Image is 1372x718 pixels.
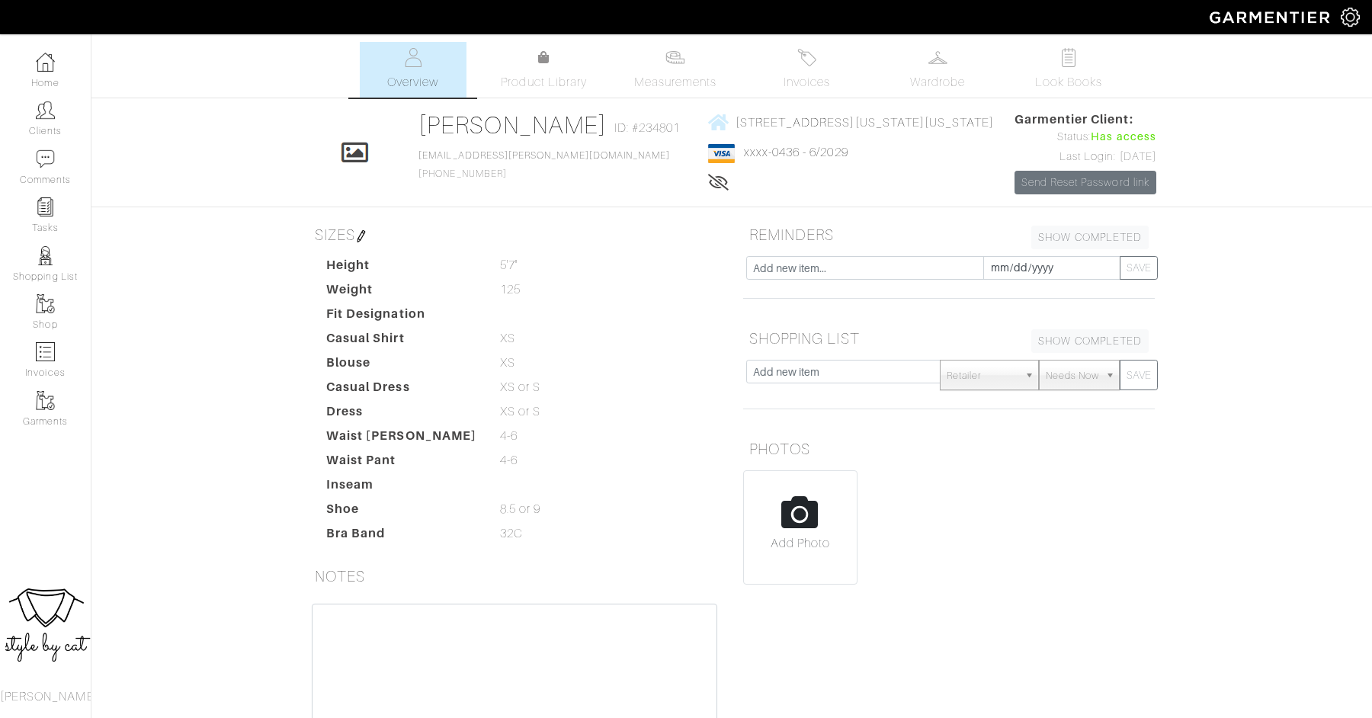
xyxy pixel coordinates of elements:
span: 4-6 [500,427,518,445]
img: wardrobe-487a4870c1b7c33e795ec22d11cfc2ed9d08956e64fb3008fe2437562e282088.svg [928,48,947,67]
img: measurements-466bbee1fd09ba9460f595b01e5d73f9e2bff037440d3c8f018324cb6cdf7a4a.svg [665,48,684,67]
img: clients-icon-6bae9207a08558b7cb47a8932f037763ab4055f8c8b6bfacd5dc20c3e0201464.png [36,101,55,120]
span: Overview [387,73,438,91]
h5: SIZES [309,220,720,250]
span: XS [500,329,515,348]
img: garmentier-logo-header-white-b43fb05a5012e4ada735d5af1a66efaba907eab6374d6393d1fbf88cb4ef424d.png [1202,4,1341,30]
a: Look Books [1015,42,1122,98]
img: basicinfo-40fd8af6dae0f16599ec9e87c0ef1c0a1fdea2edbe929e3d69a839185d80c458.svg [403,48,422,67]
h5: PHOTOS [743,434,1155,464]
span: [STREET_ADDRESS][US_STATE][US_STATE] [736,115,995,129]
img: reminder-icon-8004d30b9f0a5d33ae49ab947aed9ed385cf756f9e5892f1edd6e32f2345188e.png [36,197,55,216]
span: 8.5 or 9 [500,500,540,518]
img: stylists-icon-eb353228a002819b7ec25b43dbf5f0378dd9e0616d9560372ff212230b889e62.png [36,246,55,265]
span: XS or S [500,378,540,396]
h5: NOTES [309,561,720,591]
span: Retailer [947,361,1018,391]
img: orders-27d20c2124de7fd6de4e0e44c1d41de31381a507db9b33961299e4e07d508b8c.svg [797,48,816,67]
span: 125 [500,280,521,299]
span: Needs Now [1046,361,1099,391]
img: visa-934b35602734be37eb7d5d7e5dbcd2044c359bf20a24dc3361ca3fa54326a8a7.png [708,144,735,163]
span: Garmentier Client: [1015,111,1156,129]
a: [STREET_ADDRESS][US_STATE][US_STATE] [708,113,995,132]
img: orders-icon-0abe47150d42831381b5fb84f609e132dff9fe21cb692f30cb5eec754e2cba89.png [36,342,55,361]
a: SHOW COMPLETED [1031,226,1149,249]
span: XS [500,354,515,372]
span: Has access [1091,129,1156,146]
a: Product Library [491,49,598,91]
a: Send Reset Password link [1015,171,1156,194]
a: SHOW COMPLETED [1031,329,1149,353]
span: XS or S [500,402,540,421]
span: Measurements [634,73,717,91]
span: ID: #234801 [614,119,681,137]
span: [PHONE_NUMBER] [418,150,670,179]
button: SAVE [1120,256,1158,280]
dt: Height [315,256,489,280]
a: [EMAIL_ADDRESS][PERSON_NAME][DOMAIN_NAME] [418,150,670,161]
dt: Waist [PERSON_NAME] [315,427,489,451]
span: 4-6 [500,451,518,470]
a: Invoices [753,42,860,98]
span: 5'7" [500,256,518,274]
span: Product Library [501,73,587,91]
dt: Fit Designation [315,305,489,329]
img: pen-cf24a1663064a2ec1b9c1bd2387e9de7a2fa800b781884d57f21acf72779bad2.png [355,230,367,242]
img: dashboard-icon-dbcd8f5a0b271acd01030246c82b418ddd0df26cd7fceb0bd07c9910d44c42f6.png [36,53,55,72]
h5: REMINDERS [743,220,1155,250]
dt: Casual Shirt [315,329,489,354]
dt: Waist Pant [315,451,489,476]
h5: SHOPPING LIST [743,323,1155,354]
dt: Dress [315,402,489,427]
a: Overview [360,42,466,98]
div: Last Login: [DATE] [1015,149,1156,165]
input: Add new item [746,360,941,383]
dt: Inseam [315,476,489,500]
a: [PERSON_NAME] [418,111,607,139]
span: Look Books [1035,73,1103,91]
img: gear-icon-white-bd11855cb880d31180b6d7d6211b90ccbf57a29d726f0c71d8c61bd08dd39cc2.png [1341,8,1360,27]
dt: Blouse [315,354,489,378]
span: Wardrobe [910,73,965,91]
dt: Weight [315,280,489,305]
span: 32C [500,524,523,543]
dt: Casual Dress [315,378,489,402]
span: Invoices [784,73,830,91]
a: Wardrobe [884,42,991,98]
dt: Bra Band [315,524,489,549]
img: comment-icon-a0a6a9ef722e966f86d9cbdc48e553b5cf19dbc54f86b18d962a5391bc8f6eb6.png [36,149,55,168]
button: SAVE [1120,360,1158,390]
img: garments-icon-b7da505a4dc4fd61783c78ac3ca0ef83fa9d6f193b1c9dc38574b1d14d53ca28.png [36,294,55,313]
img: todo-9ac3debb85659649dc8f770b8b6100bb5dab4b48dedcbae339e5042a72dfd3cc.svg [1059,48,1079,67]
img: garments-icon-b7da505a4dc4fd61783c78ac3ca0ef83fa9d6f193b1c9dc38574b1d14d53ca28.png [36,391,55,410]
div: Status: [1015,129,1156,146]
a: Measurements [622,42,729,98]
input: Add new item... [746,256,984,280]
dt: Shoe [315,500,489,524]
a: xxxx-0436 - 6/2029 [744,146,848,159]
